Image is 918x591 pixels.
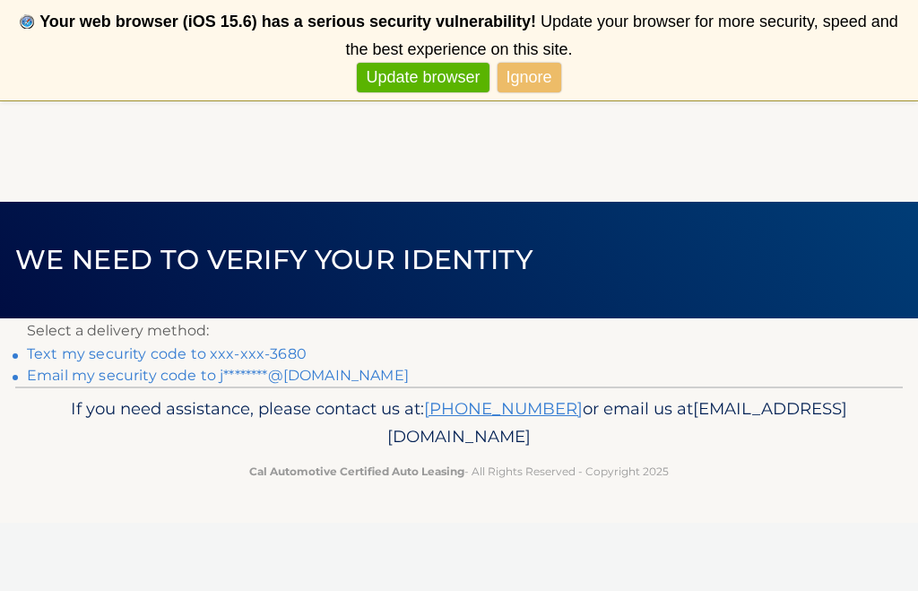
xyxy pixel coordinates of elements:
p: - All Rights Reserved - Copyright 2025 [42,462,876,481]
b: Your web browser (iOS 15.6) has a serious security vulnerability! [39,13,536,30]
a: Ignore [498,63,561,92]
strong: Cal Automotive Certified Auto Leasing [249,465,464,478]
a: Text my security code to xxx-xxx-3680 [27,345,307,362]
a: Email my security code to j********@[DOMAIN_NAME] [27,367,409,384]
p: If you need assistance, please contact us at: or email us at [42,395,876,452]
span: We need to verify your identity [15,243,533,276]
span: Update your browser for more security, speed and the best experience on this site. [345,13,897,58]
a: [PHONE_NUMBER] [424,398,583,419]
p: Select a delivery method: [27,318,891,343]
a: Update browser [357,63,489,92]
